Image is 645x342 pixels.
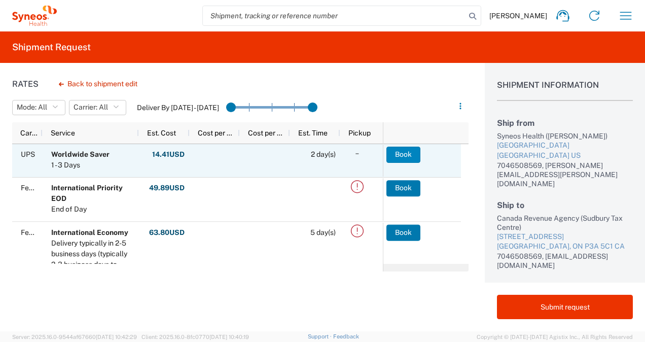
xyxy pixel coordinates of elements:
div: [GEOGRAPHIC_DATA] US [497,151,633,161]
div: Syneos Health ([PERSON_NAME]) [497,131,633,141]
div: [GEOGRAPHIC_DATA] [497,141,633,151]
button: Carrier: All [69,100,126,115]
a: [STREET_ADDRESS][GEOGRAPHIC_DATA], ON P3A 5C1 CA [497,232,633,252]
b: International Priority EOD [51,184,123,202]
h1: Shipment Information [497,80,633,101]
button: 63.80USD [149,224,185,241]
h1: Rates [12,79,39,89]
button: 49.89USD [149,180,185,196]
button: 14.41USD [152,147,185,163]
span: Carrier: All [74,102,108,112]
a: [GEOGRAPHIC_DATA][GEOGRAPHIC_DATA] US [497,141,633,160]
div: [STREET_ADDRESS] [497,232,633,242]
strong: 49.89 USD [149,183,185,193]
button: Book [386,147,420,163]
label: Deliver By [DATE] - [DATE] [137,103,219,112]
span: Service [51,129,75,137]
button: Back to shipment edit [51,75,146,93]
strong: 63.80 USD [149,228,185,237]
span: Client: 2025.16.0-8fc0770 [141,334,249,340]
span: [DATE] 10:40:19 [209,334,249,340]
button: Book [386,224,420,241]
div: 1 - 3 Days [51,160,110,170]
input: Shipment, tracking or reference number [203,6,465,25]
h2: Shipment Request [12,41,91,53]
h2: Ship from [497,118,633,128]
span: 2 day(s) [311,150,336,158]
span: 5 day(s) [310,228,336,236]
span: Est. Time [298,129,328,137]
span: Cost per Mile [248,129,286,137]
span: UPS [21,150,35,158]
div: 7046508569, [PERSON_NAME][EMAIL_ADDRESS][PERSON_NAME][DOMAIN_NAME] [497,161,633,188]
span: [PERSON_NAME] [489,11,547,20]
div: End of Day [51,204,134,215]
b: Worldwide Saver [51,150,110,158]
span: Cost per Mile [198,129,236,137]
strong: 14.41 USD [152,150,185,159]
span: [DATE] 10:42:29 [96,334,137,340]
b: International Economy [51,228,128,236]
div: Delivery typically in 2-5 business days (typically 2-3 business days to Canada and Mexico). [51,238,134,302]
span: Est. Cost [147,129,176,137]
div: [GEOGRAPHIC_DATA], ON P3A 5C1 CA [497,242,633,252]
span: Mode: All [17,102,47,112]
a: Feedback [333,333,359,339]
div: 7046508569, [EMAIL_ADDRESS][DOMAIN_NAME] [497,252,633,270]
button: Mode: All [12,100,65,115]
h2: Shipment details [497,282,633,292]
span: Server: 2025.16.0-9544af67660 [12,334,137,340]
span: Copyright © [DATE]-[DATE] Agistix Inc., All Rights Reserved [477,332,633,341]
span: Pickup [348,129,371,137]
button: Book [386,180,420,196]
button: Submit request [497,295,633,319]
span: FedEx Express [21,228,69,236]
div: Canada Revenue Agency (Sudbury Tax Centre) [497,214,633,232]
span: FedEx Express [21,184,69,192]
h2: Ship to [497,200,633,210]
a: Support [308,333,333,339]
span: Carrier [20,129,39,137]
